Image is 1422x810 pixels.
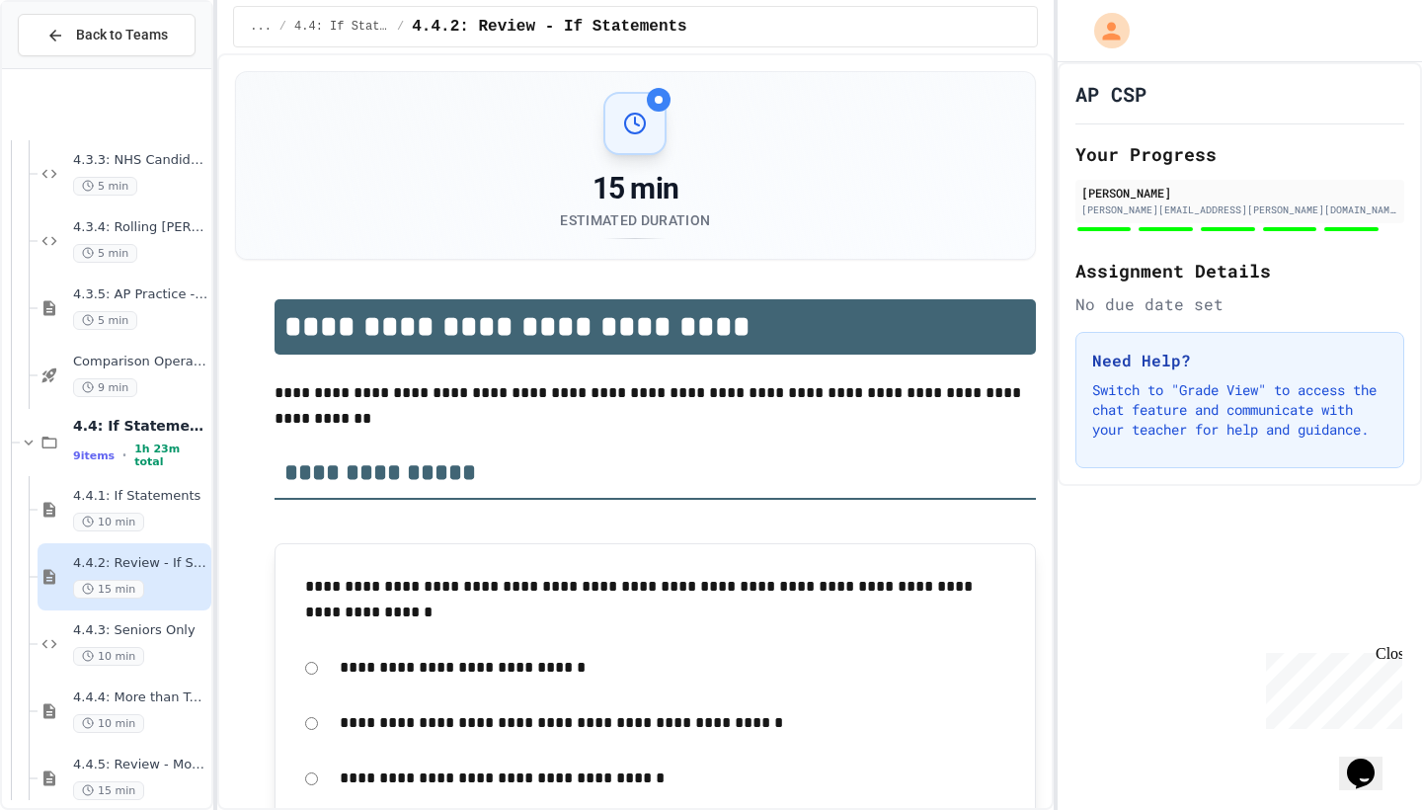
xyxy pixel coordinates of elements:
[1073,8,1135,53] div: My Account
[279,19,286,35] span: /
[294,19,389,35] span: 4.4: If Statements
[250,19,272,35] span: ...
[1075,80,1146,108] h1: AP CSP
[1258,645,1402,729] iframe: chat widget
[18,14,196,56] button: Back to Teams
[1081,184,1398,202] div: [PERSON_NAME]
[560,210,710,230] div: Estimated Duration
[1075,257,1404,284] h2: Assignment Details
[1075,292,1404,316] div: No due date set
[412,15,686,39] span: 4.4.2: Review - If Statements
[1092,349,1387,372] h3: Need Help?
[1092,380,1387,440] p: Switch to "Grade View" to access the chat feature and communicate with your teacher for help and ...
[1339,731,1402,790] iframe: chat widget
[76,25,168,45] span: Back to Teams
[1075,140,1404,168] h2: Your Progress
[1081,202,1398,217] div: [PERSON_NAME][EMAIL_ADDRESS][PERSON_NAME][DOMAIN_NAME]
[8,8,136,125] div: Chat with us now!Close
[397,19,404,35] span: /
[560,171,710,206] div: 15 min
